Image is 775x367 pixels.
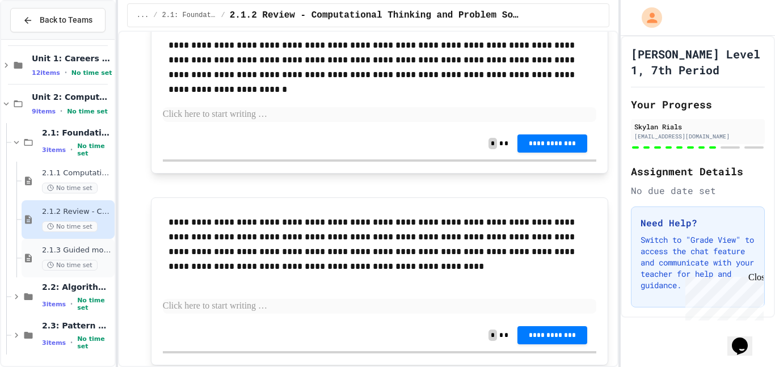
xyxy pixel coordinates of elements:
span: 2.2: Algorithms from Idea to Flowchart [42,282,112,292]
span: 2.1: Foundations of Computational Thinking [162,11,217,20]
span: 3 items [42,301,66,308]
span: No time set [77,335,112,350]
span: Back to Teams [40,14,92,26]
button: Back to Teams [10,8,106,32]
span: ... [137,11,149,20]
span: • [65,68,67,77]
span: • [60,107,62,116]
span: 2.1: Foundations of Computational Thinking [42,128,112,138]
span: Unit 1: Careers & Professionalism [32,53,112,64]
span: 3 items [42,339,66,347]
span: No time set [71,69,112,77]
div: Skylan Rials [634,121,761,132]
h2: Your Progress [631,96,765,112]
span: 2.1.2 Review - Computational Thinking and Problem Solving [230,9,520,22]
span: / [221,11,225,20]
span: 3 items [42,146,66,154]
span: 2.1.1 Computational Thinking and Problem Solving [42,168,112,178]
h3: Need Help? [641,216,755,230]
span: No time set [42,183,98,193]
iframe: chat widget [681,272,764,320]
span: 12 items [32,69,60,77]
span: • [70,299,73,309]
span: No time set [77,142,112,157]
span: • [70,338,73,347]
div: Chat with us now!Close [5,5,78,72]
span: Unit 2: Computational Thinking & Problem-Solving [32,92,112,102]
p: Switch to "Grade View" to access the chat feature and communicate with your teacher for help and ... [641,234,755,291]
span: • [70,145,73,154]
div: My Account [630,5,665,31]
div: No due date set [631,184,765,197]
span: No time set [67,108,108,115]
span: 2.1.2 Review - Computational Thinking and Problem Solving [42,207,112,217]
iframe: chat widget [727,322,764,356]
span: 9 items [32,108,56,115]
h1: [PERSON_NAME] Level 1, 7th Period [631,46,765,78]
span: 2.3: Pattern Recognition & Decomposition [42,320,112,331]
h2: Assignment Details [631,163,765,179]
span: 2.1.3 Guided morning routine flowchart [42,246,112,255]
span: No time set [42,260,98,271]
span: No time set [42,221,98,232]
span: No time set [77,297,112,311]
div: [EMAIL_ADDRESS][DOMAIN_NAME] [634,132,761,141]
span: / [153,11,157,20]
